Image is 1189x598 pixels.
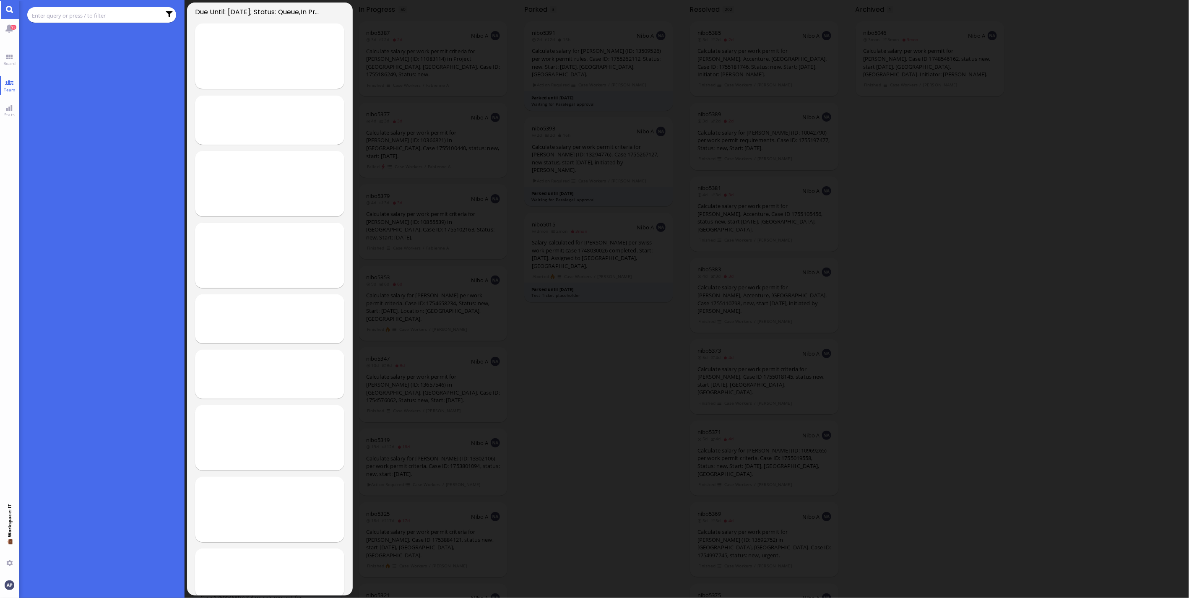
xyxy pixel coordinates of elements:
[32,11,161,20] input: Enter query or press / to filter
[10,25,16,30] span: 95
[2,87,18,93] span: Team
[1,60,18,66] span: Board
[6,538,13,556] span: 💼 Workspace: IT
[5,580,14,590] img: You
[2,112,17,117] span: Stats
[195,7,325,17] span: Due until: [DATE]; Status: Queue,In progress,Parked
